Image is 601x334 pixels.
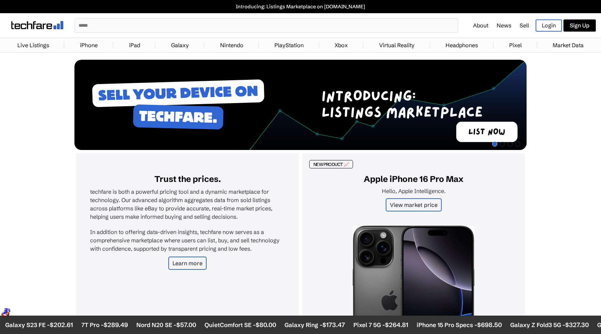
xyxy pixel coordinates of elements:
a: iPhone [77,38,101,52]
a: View market price [386,198,442,211]
li: Galaxy Ring - [284,321,345,329]
a: Galaxy [168,38,192,52]
img: techfare logo [11,21,63,29]
span: $264.81 [385,321,408,329]
li: QuietComfort SE - [204,321,276,329]
span: Go to slide 3 [507,141,513,147]
li: iPhone 15 Pro Specs - [416,321,502,329]
a: Live Listings [14,38,53,52]
p: Hello, Apple Intelligence. [316,187,511,194]
h2: Trust the prices. [90,174,285,184]
li: Nord N20 SE - [136,321,196,329]
a: Headphones [442,38,481,52]
a: Pixel [506,38,525,52]
a: Xbox [331,38,351,52]
span: $173.47 [322,321,345,329]
a: Sign Up [563,19,596,32]
h2: Apple iPhone 16 Pro Max [316,174,511,184]
li: 7T Pro - [81,321,128,329]
p: techfare is both a powerful pricing tool and a dynamic marketplace for technology. Our advanced a... [90,187,285,221]
div: 1 / 4 [74,60,527,151]
a: Learn more [168,257,207,270]
a: iPad [126,38,144,52]
span: Go to slide 2 [500,141,505,147]
span: Go to slide 1 [492,141,497,147]
li: Galaxy Z Fold3 5G - [510,321,588,329]
a: Virtual Reality [376,38,418,52]
span: $57.00 [176,321,196,329]
a: Market Data [549,38,587,52]
a: PlayStation [271,38,307,52]
span: Go to slide 4 [515,141,520,147]
a: Login [536,19,562,32]
span: $698.50 [477,321,502,329]
div: NEW PRODUCT 📈 [309,160,353,168]
a: Introducing: Listings Marketplace on [DOMAIN_NAME] [3,3,598,10]
a: News [497,22,511,29]
span: $80.00 [255,321,276,329]
span: $289.49 [103,321,128,329]
a: Nintendo [217,38,247,52]
a: Sell [520,22,529,29]
p: In addition to offering data-driven insights, techfare now serves as a comprehensive marketplace ... [90,228,285,253]
img: Desktop Image 1 [74,60,527,150]
li: Pixel 7 5G - [353,321,408,329]
a: About [473,22,488,29]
